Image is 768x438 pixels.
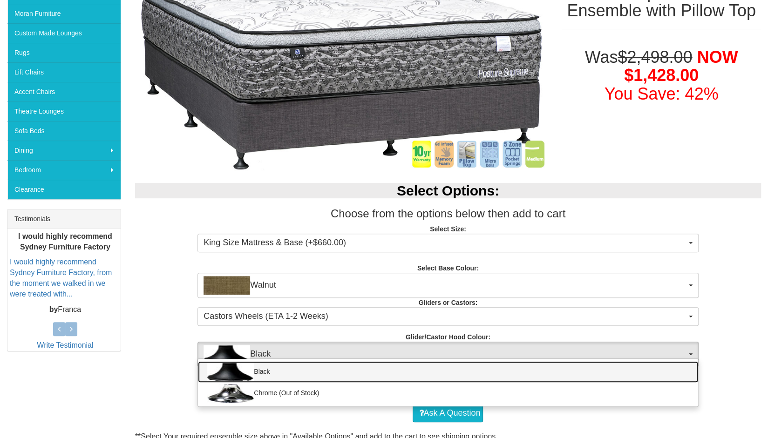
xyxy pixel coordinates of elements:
a: Rugs [7,43,121,62]
img: Walnut [204,276,250,295]
button: Castors Wheels (ETA 1-2 Weeks) [197,307,698,326]
h1: Was [562,48,761,103]
span: Walnut [204,276,686,295]
a: Black [198,361,698,383]
img: Black [207,363,254,381]
strong: Gliders or Castors: [418,299,477,306]
div: Testimonials [7,209,121,229]
button: BlackBlack [197,342,698,367]
a: Write Testimonial [37,341,93,349]
a: Bedroom [7,160,121,180]
strong: Select Size: [430,225,466,233]
span: Black [204,345,686,364]
a: Clearance [7,180,121,199]
b: by [49,305,58,313]
span: NOW $1,428.00 [624,47,738,85]
img: Black [204,345,250,364]
button: King Size Mattress & Base (+$660.00) [197,234,698,252]
del: $2,498.00 [618,47,692,67]
a: Chrome (Out of Stock) [198,383,698,404]
span: Castors Wheels (ETA 1-2 Weeks) [204,310,686,323]
a: Dining [7,141,121,160]
a: Moran Furniture [7,4,121,23]
a: Sofa Beds [7,121,121,141]
a: Theatre Lounges [7,101,121,121]
a: Lift Chairs [7,62,121,82]
a: Custom Made Lounges [7,23,121,43]
button: WalnutWalnut [197,273,698,298]
a: Accent Chairs [7,82,121,101]
a: Ask A Question [413,404,483,423]
b: I would highly recommend Sydney Furniture Factory [18,232,112,251]
span: King Size Mattress & Base (+$660.00) [204,237,686,249]
strong: Glider/Castor Hood Colour: [406,333,490,341]
p: Franca [10,304,121,315]
font: You Save: 42% [605,84,719,103]
strong: Select Base Colour: [417,264,479,272]
img: Chrome (Out of Stock) [207,384,254,403]
h3: Choose from the options below then add to cart [135,208,761,220]
a: I would highly recommend Sydney Furniture Factory, from the moment we walked in we were treated w... [10,258,112,298]
b: Select Options: [397,183,499,198]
